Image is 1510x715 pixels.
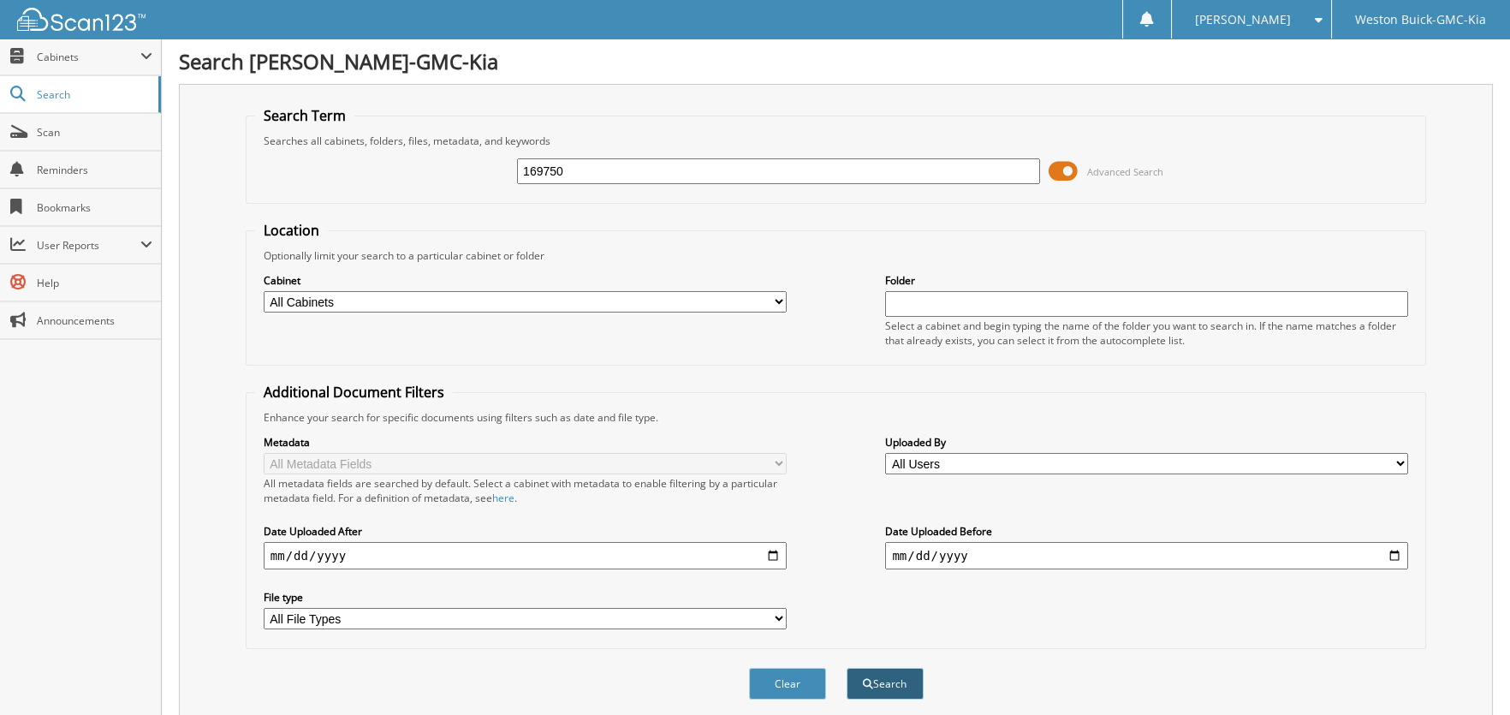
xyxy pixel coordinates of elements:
[1424,633,1510,715] iframe: Chat Widget
[37,163,152,177] span: Reminders
[37,200,152,215] span: Bookmarks
[37,50,140,64] span: Cabinets
[885,273,1408,288] label: Folder
[264,273,787,288] label: Cabinet
[885,524,1408,539] label: Date Uploaded Before
[37,125,152,140] span: Scan
[37,238,140,253] span: User Reports
[264,590,787,605] label: File type
[885,542,1408,569] input: end
[1087,165,1163,178] span: Advanced Search
[179,47,1493,75] h1: Search [PERSON_NAME]-GMC-Kia
[492,491,514,505] a: here
[37,313,152,328] span: Announcements
[264,542,787,569] input: start
[255,383,453,402] legend: Additional Document Filters
[255,134,1418,148] div: Searches all cabinets, folders, files, metadata, and keywords
[255,106,354,125] legend: Search Term
[749,668,826,700] button: Clear
[17,8,146,31] img: scan123-logo-white.svg
[255,410,1418,425] div: Enhance your search for specific documents using filters such as date and file type.
[264,435,787,450] label: Metadata
[885,435,1408,450] label: Uploaded By
[1195,15,1291,25] span: [PERSON_NAME]
[1355,15,1486,25] span: Weston Buick-GMC-Kia
[264,524,787,539] label: Date Uploaded After
[264,476,787,505] div: All metadata fields are searched by default. Select a cabinet with metadata to enable filtering b...
[255,248,1418,263] div: Optionally limit your search to a particular cabinet or folder
[255,221,328,240] legend: Location
[37,276,152,290] span: Help
[37,87,150,102] span: Search
[847,668,924,700] button: Search
[885,319,1408,348] div: Select a cabinet and begin typing the name of the folder you want to search in. If the name match...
